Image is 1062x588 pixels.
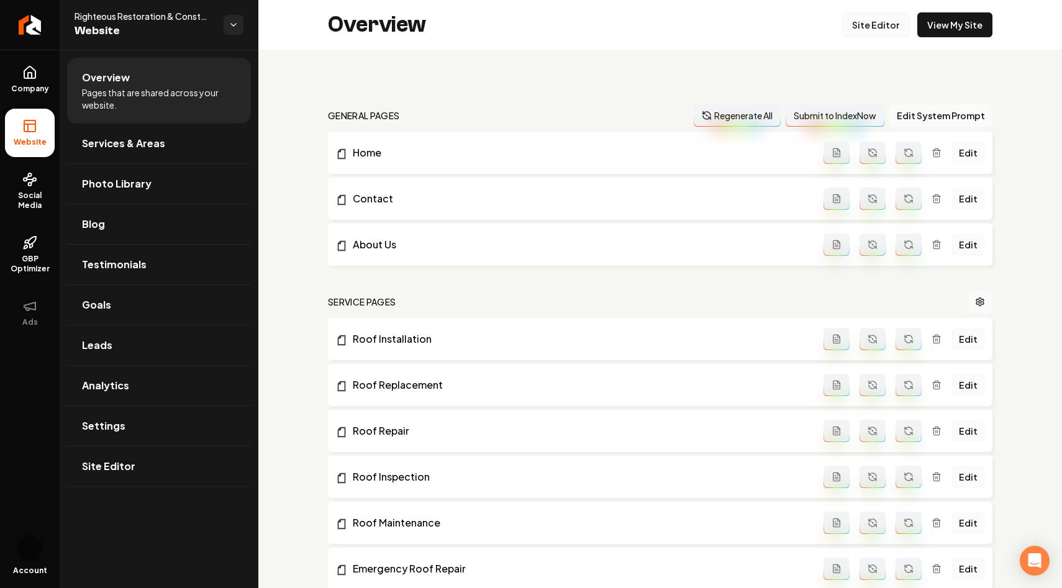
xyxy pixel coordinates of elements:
[82,297,111,312] span: Goals
[5,191,55,210] span: Social Media
[19,15,42,35] img: Rebolt Logo
[335,145,824,160] a: Home
[6,84,54,94] span: Company
[82,70,130,85] span: Overview
[328,109,400,122] h2: general pages
[824,188,850,210] button: Add admin page prompt
[75,22,214,40] span: Website
[824,233,850,256] button: Add admin page prompt
[824,142,850,164] button: Add admin page prompt
[335,332,824,346] a: Roof Installation
[5,225,55,284] a: GBP Optimizer
[82,257,147,272] span: Testimonials
[842,12,910,37] a: Site Editor
[67,446,251,486] a: Site Editor
[951,420,985,442] a: Edit
[5,289,55,337] button: Ads
[328,12,426,37] h2: Overview
[951,142,985,164] a: Edit
[951,466,985,488] a: Edit
[951,374,985,396] a: Edit
[82,378,129,393] span: Analytics
[889,104,992,127] button: Edit System Prompt
[9,137,52,147] span: Website
[951,512,985,534] a: Edit
[694,104,781,127] button: Regenerate All
[82,338,112,353] span: Leads
[824,328,850,350] button: Add admin page prompt
[13,566,47,576] span: Account
[824,512,850,534] button: Add admin page prompt
[328,296,396,308] h2: Service Pages
[82,217,105,232] span: Blog
[951,188,985,210] a: Edit
[82,136,165,151] span: Services & Areas
[335,423,824,438] a: Roof Repair
[67,204,251,244] a: Blog
[824,558,850,580] button: Add admin page prompt
[67,164,251,204] a: Photo Library
[335,515,824,530] a: Roof Maintenance
[67,245,251,284] a: Testimonials
[951,558,985,580] a: Edit
[67,325,251,365] a: Leads
[67,366,251,405] a: Analytics
[17,317,43,327] span: Ads
[82,418,125,433] span: Settings
[335,469,824,484] a: Roof Inspection
[824,420,850,442] button: Add admin page prompt
[335,237,824,252] a: About Us
[82,459,135,474] span: Site Editor
[67,124,251,163] a: Services & Areas
[951,328,985,350] a: Edit
[75,10,214,22] span: Righteous Restoration & Construction
[17,536,42,561] button: Open user button
[824,466,850,488] button: Add admin page prompt
[82,86,236,111] span: Pages that are shared across your website.
[5,162,55,220] a: Social Media
[5,55,55,104] a: Company
[5,254,55,274] span: GBP Optimizer
[335,561,824,576] a: Emergency Roof Repair
[786,104,884,127] button: Submit to IndexNow
[82,176,152,191] span: Photo Library
[17,536,42,561] img: Will Henderson
[824,374,850,396] button: Add admin page prompt
[67,285,251,325] a: Goals
[1020,546,1050,576] div: Open Intercom Messenger
[67,406,251,446] a: Settings
[335,191,824,206] a: Contact
[335,378,824,392] a: Roof Replacement
[951,233,985,256] a: Edit
[917,12,992,37] a: View My Site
